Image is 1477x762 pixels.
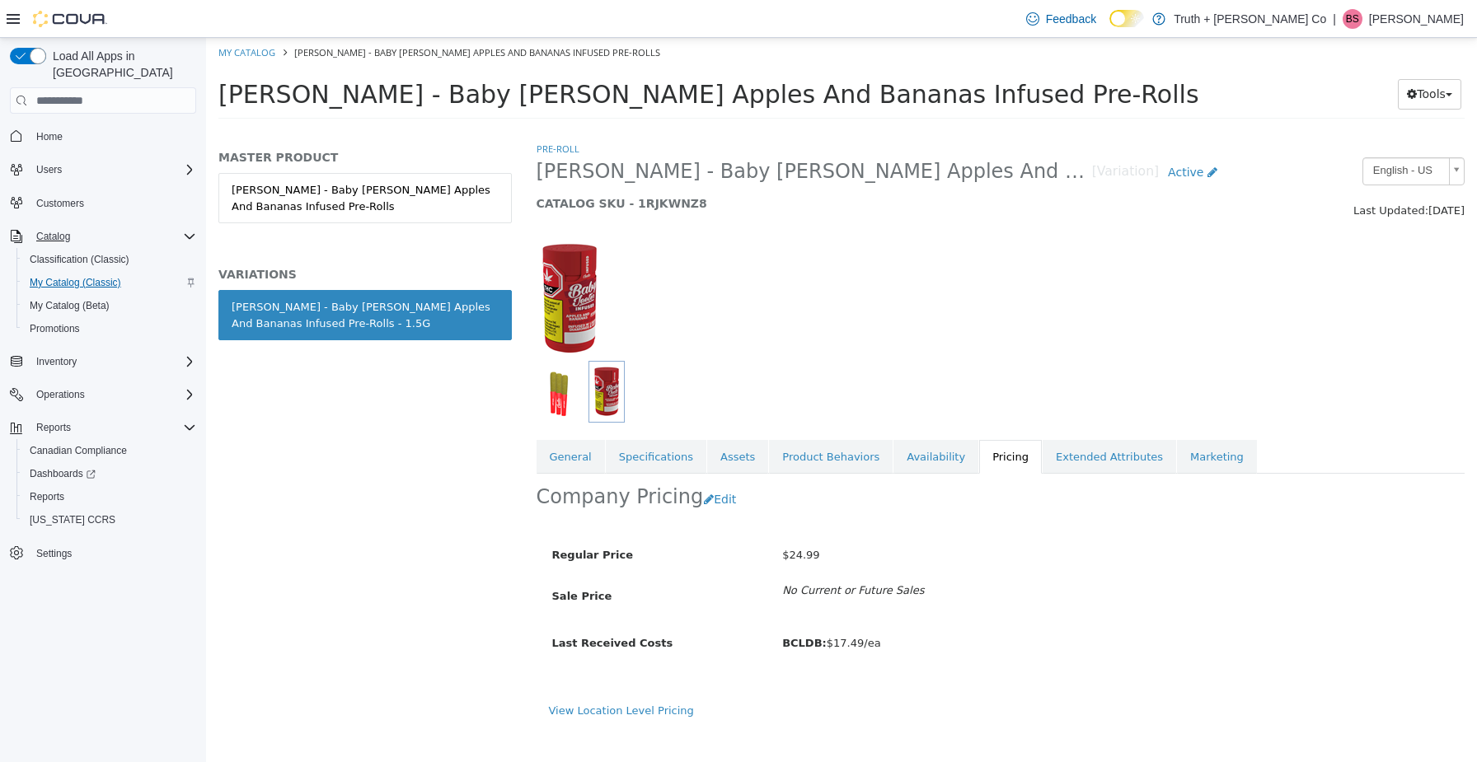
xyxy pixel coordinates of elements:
[36,355,77,368] span: Inventory
[1020,2,1103,35] a: Feedback
[331,446,498,472] h2: Company Pricing
[16,508,203,531] button: [US_STATE] CCRS
[1109,27,1110,28] span: Dark Mode
[3,191,203,215] button: Customers
[36,547,72,560] span: Settings
[30,194,91,213] a: Customers
[1109,10,1144,27] input: Dark Mode
[88,8,454,21] span: [PERSON_NAME] - Baby [PERSON_NAME] Apples And Bananas Infused Pre-Rolls
[36,197,84,210] span: Customers
[30,127,69,147] a: Home
[23,441,134,460] a: Canadian Compliance
[23,296,116,316] a: My Catalog (Beta)
[1222,166,1259,179] span: [DATE]
[837,402,970,437] a: Extended Attributes
[12,8,69,21] a: My Catalog
[23,296,196,316] span: My Catalog (Beta)
[16,271,203,294] button: My Catalog (Classic)
[576,511,614,523] span: $24.99
[346,599,467,611] span: Last Received Costs
[1346,9,1359,29] span: BS
[346,552,406,564] span: Sale Price
[30,227,77,246] button: Catalog
[23,441,196,460] span: Canadian Compliance
[30,418,77,437] button: Reports
[46,48,196,81] span: Load All Apps in [GEOGRAPHIC_DATA]
[30,513,115,526] span: [US_STATE] CCRS
[30,385,91,404] button: Operations
[23,487,71,507] a: Reports
[3,383,203,406] button: Operations
[30,385,196,404] span: Operations
[3,124,203,147] button: Home
[36,388,85,401] span: Operations
[16,317,203,340] button: Promotions
[331,105,373,117] a: Pre-roll
[1343,9,1362,29] div: Brad Styles
[30,490,64,503] span: Reports
[30,352,83,372] button: Inventory
[10,117,196,608] nav: Complex example
[1157,120,1236,146] span: English - US
[1147,166,1222,179] span: Last Updated:
[30,467,96,480] span: Dashboards
[36,130,63,143] span: Home
[30,418,196,437] span: Reports
[16,439,203,462] button: Canadian Compliance
[23,464,196,484] span: Dashboards
[23,510,122,530] a: [US_STATE] CCRS
[23,250,136,269] a: Classification (Classic)
[23,273,128,292] a: My Catalog (Classic)
[576,546,718,559] i: No Current or Future Sales
[30,160,196,180] span: Users
[23,510,196,530] span: Washington CCRS
[12,229,306,244] h5: VARIATIONS
[1046,11,1096,27] span: Feedback
[30,352,196,372] span: Inventory
[12,135,306,185] a: [PERSON_NAME] - Baby [PERSON_NAME] Apples And Bananas Infused Pre-Rolls
[343,666,488,679] a: View Location Level Pricing
[30,544,78,563] a: Settings
[23,319,196,339] span: Promotions
[1174,9,1326,29] p: Truth + [PERSON_NAME] Co
[3,541,203,565] button: Settings
[331,402,399,437] a: General
[30,299,110,312] span: My Catalog (Beta)
[3,225,203,248] button: Catalog
[971,402,1051,437] a: Marketing
[36,163,62,176] span: Users
[30,227,196,246] span: Catalog
[12,112,306,127] h5: MASTER PRODUCT
[331,121,886,147] span: [PERSON_NAME] - Baby [PERSON_NAME] Apples And Bananas Infused Pre-Rolls - 1.5G
[346,511,427,523] span: Regular Price
[33,11,107,27] img: Cova
[773,402,836,437] a: Pricing
[1192,41,1255,72] button: Tools
[23,273,196,292] span: My Catalog (Classic)
[23,250,196,269] span: Classification (Classic)
[331,158,1020,173] h5: CATALOG SKU - 1RJKWNZ8
[30,193,196,213] span: Customers
[26,261,293,293] div: [PERSON_NAME] - Baby [PERSON_NAME] Apples And Bananas Infused Pre-Rolls - 1.5G
[23,487,196,507] span: Reports
[16,485,203,508] button: Reports
[886,128,953,141] small: [Variation]
[576,599,621,611] b: BCLDB:
[501,402,562,437] a: Assets
[16,294,203,317] button: My Catalog (Beta)
[23,319,87,339] a: Promotions
[30,160,68,180] button: Users
[1333,9,1336,29] p: |
[497,446,539,477] button: Edit
[12,42,993,71] span: [PERSON_NAME] - Baby [PERSON_NAME] Apples And Bananas Infused Pre-Rolls
[687,402,772,437] a: Availability
[30,125,196,146] span: Home
[36,230,70,243] span: Catalog
[3,416,203,439] button: Reports
[30,543,196,563] span: Settings
[23,464,102,484] a: Dashboards
[1156,119,1259,147] a: English - US
[30,444,127,457] span: Canadian Compliance
[3,350,203,373] button: Inventory
[1369,9,1464,29] p: [PERSON_NAME]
